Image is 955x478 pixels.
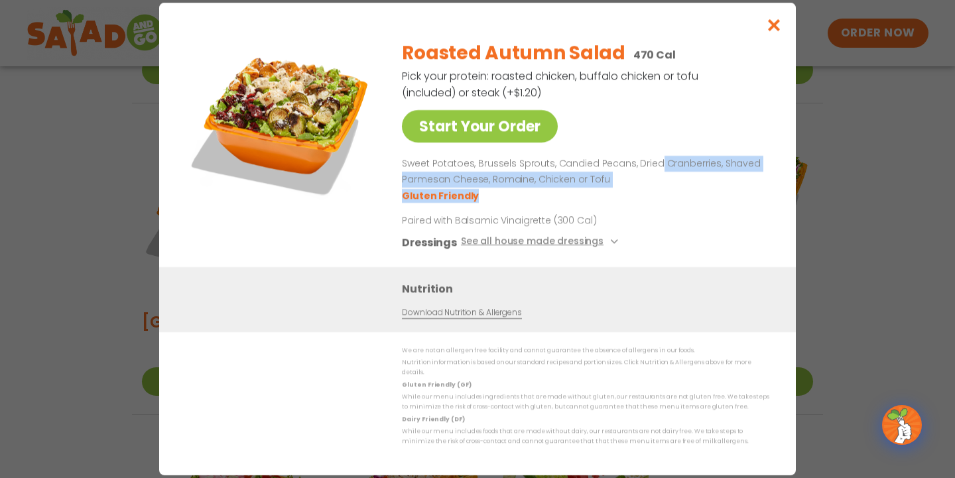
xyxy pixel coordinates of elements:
a: Start Your Order [402,110,558,143]
strong: Dairy Friendly (DF) [402,415,464,423]
p: 470 Cal [633,46,676,63]
p: Pick your protein: roasted chicken, buffalo chicken or tofu (included) or steak (+$1.20) [402,68,700,101]
p: Nutrition information is based on our standard recipes and portion sizes. Click Nutrition & Aller... [402,357,769,378]
h3: Nutrition [402,280,776,297]
img: wpChatIcon [883,406,921,444]
p: While our menu includes foods that are made without dairy, our restaurants are not dairy free. We... [402,426,769,447]
img: Featured product photo for Roasted Autumn Salad [189,29,375,215]
p: Paired with Balsamic Vinaigrette (300 Cal) [402,213,647,227]
strong: Gluten Friendly (GF) [402,381,471,388]
p: We are not an allergen free facility and cannot guarantee the absence of allergens in our foods. [402,345,769,355]
h2: Roasted Autumn Salad [402,39,625,67]
p: Sweet Potatoes, Brussels Sprouts, Candied Pecans, Dried Cranberries, Shaved Parmesan Cheese, Roma... [402,156,764,188]
a: Download Nutrition & Allergens [402,306,521,319]
h3: Dressings [402,234,457,251]
button: See all house made dressings [461,234,622,251]
li: Gluten Friendly [402,189,481,203]
button: Close modal [753,3,796,47]
p: While our menu includes ingredients that are made without gluten, our restaurants are not gluten ... [402,392,769,412]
